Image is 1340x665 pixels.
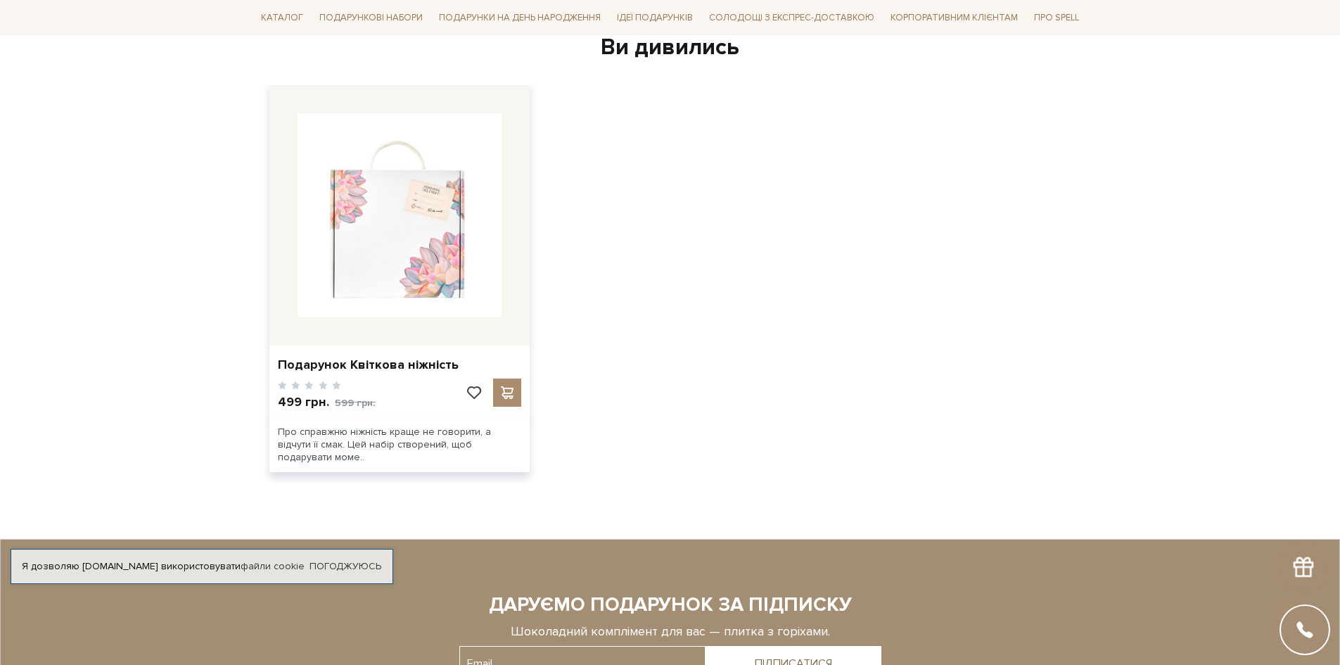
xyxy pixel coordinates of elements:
[703,6,880,30] a: Солодощі з експрес-доставкою
[11,560,393,573] div: Я дозволяю [DOMAIN_NAME] використовувати
[278,394,376,411] p: 499 грн.
[433,7,606,29] span: Подарунки на День народження
[885,6,1023,30] a: Корпоративним клієнтам
[1028,7,1085,29] span: Про Spell
[298,113,502,317] img: Подарунок Квіткова ніжність
[269,417,530,473] div: Про справжню ніжність краще не говорити, а відчути її смак. Цей набір створений, щоб подарувати м...
[335,397,376,409] span: 599 грн.
[264,33,1077,63] div: Ви дивились
[310,560,381,573] a: Погоджуюсь
[314,7,428,29] span: Подарункові набори
[255,7,309,29] span: Каталог
[241,560,305,572] a: файли cookie
[278,357,521,373] a: Подарунок Квіткова ніжність
[611,7,698,29] span: Ідеї подарунків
